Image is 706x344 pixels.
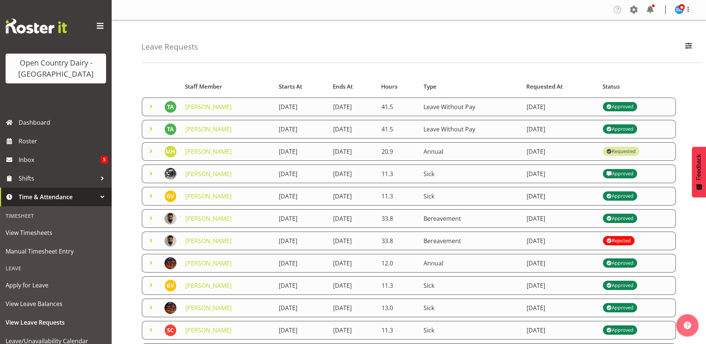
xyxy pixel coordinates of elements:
[377,165,419,183] td: 11.3
[164,190,176,202] img: grant-vercoe10297.jpg
[185,147,231,156] a: [PERSON_NAME]
[377,142,419,161] td: 20.9
[377,209,419,228] td: 33.8
[164,146,176,157] img: mark-himiona11697.jpg
[329,254,377,273] td: [DATE]
[185,82,222,91] span: Staff Member
[377,254,419,273] td: 12.0
[377,276,419,295] td: 11.3
[419,321,522,340] td: Sick
[164,280,176,292] img: grant-vercoe10297.jpg
[329,165,377,183] td: [DATE]
[274,232,329,250] td: [DATE]
[164,213,176,224] img: gurpreet-singh317c28da1b01342c0902ac45d1f14480.png
[419,120,522,138] td: Leave Without Pay
[607,303,633,312] div: Approved
[607,236,631,245] div: Rejected
[522,142,598,161] td: [DATE]
[377,299,419,317] td: 13.0
[185,237,231,245] a: [PERSON_NAME]
[185,259,231,267] a: [PERSON_NAME]
[424,82,437,91] span: Type
[419,187,522,206] td: Sick
[522,232,598,250] td: [DATE]
[164,123,176,135] img: thakur-ajit-singh11708.jpg
[603,82,620,91] span: Status
[19,154,101,165] span: Inbox
[6,227,106,238] span: View Timesheets
[274,142,329,161] td: [DATE]
[185,281,231,290] a: [PERSON_NAME]
[185,125,231,133] a: [PERSON_NAME]
[274,209,329,228] td: [DATE]
[274,321,329,340] td: [DATE]
[522,299,598,317] td: [DATE]
[607,214,633,223] div: Approved
[2,276,110,294] a: Apply for Leave
[377,98,419,116] td: 41.5
[522,187,598,206] td: [DATE]
[329,120,377,138] td: [DATE]
[274,187,329,206] td: [DATE]
[522,321,598,340] td: [DATE]
[2,261,110,276] div: Leave
[274,98,329,116] td: [DATE]
[101,156,108,163] span: 5
[185,103,231,111] a: [PERSON_NAME]
[419,165,522,183] td: Sick
[6,317,106,328] span: View Leave Requests
[2,208,110,223] div: Timesheet
[607,259,633,268] div: Approved
[419,276,522,295] td: Sick
[279,82,302,91] span: Starts At
[419,209,522,228] td: Bereavement
[274,120,329,138] td: [DATE]
[607,192,633,201] div: Approved
[684,322,691,329] img: help-xxl-2.png
[19,117,108,128] span: Dashboard
[329,299,377,317] td: [DATE]
[607,125,633,134] div: Approved
[185,214,231,223] a: [PERSON_NAME]
[185,192,231,200] a: [PERSON_NAME]
[419,254,522,273] td: Annual
[19,136,108,147] span: Roster
[522,165,598,183] td: [DATE]
[13,57,99,80] div: Open Country Dairy - [GEOGRAPHIC_DATA]
[19,191,97,203] span: Time & Attendance
[164,101,176,113] img: thakur-ajit-singh11708.jpg
[6,19,67,34] img: Rosterit website logo
[333,82,353,91] span: Ends At
[164,257,176,269] img: amba-swann7ed9d8112a71dfd9dade164ec80c2a42.png
[19,173,97,184] span: Shifts
[522,98,598,116] td: [DATE]
[419,299,522,317] td: Sick
[419,232,522,250] td: Bereavement
[526,82,563,91] span: Requested At
[329,232,377,250] td: [DATE]
[522,254,598,273] td: [DATE]
[274,299,329,317] td: [DATE]
[164,168,176,180] img: craig-schlager-reay544363f98204df1b063025af03480625.png
[607,169,633,178] div: Approved
[607,147,636,156] div: Requested
[696,154,702,180] span: Feedback
[377,232,419,250] td: 33.8
[329,276,377,295] td: [DATE]
[607,102,633,111] div: Approved
[164,302,176,314] img: amba-swann7ed9d8112a71dfd9dade164ec80c2a42.png
[607,326,633,335] div: Approved
[681,39,696,55] button: Filter Employees
[274,254,329,273] td: [DATE]
[329,321,377,340] td: [DATE]
[377,120,419,138] td: 41.5
[6,298,106,309] span: View Leave Balances
[675,5,684,14] img: steve-webb7510.jpg
[419,142,522,161] td: Annual
[164,324,176,336] img: stuart-cherrington8207.jpg
[274,276,329,295] td: [DATE]
[522,209,598,228] td: [DATE]
[329,98,377,116] td: [DATE]
[6,280,106,291] span: Apply for Leave
[522,120,598,138] td: [DATE]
